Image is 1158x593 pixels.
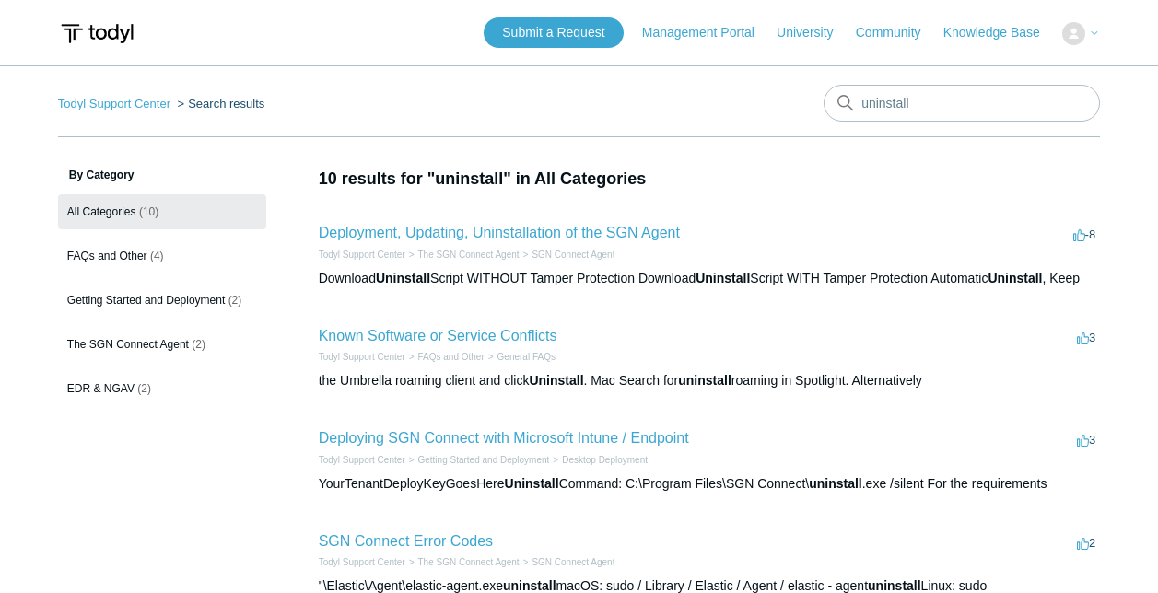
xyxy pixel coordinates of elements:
[319,453,405,467] li: Todyl Support Center
[520,555,615,569] li: SGN Connect Agent
[319,352,405,362] a: Todyl Support Center
[1077,433,1095,447] span: 3
[319,533,493,549] a: SGN Connect Error Codes
[58,17,136,51] img: Todyl Support Center Help Center home page
[777,23,851,42] a: University
[532,250,614,260] a: SGN Connect Agent
[319,430,689,446] a: Deploying SGN Connect with Microsoft Intune / Endpoint
[562,455,648,465] a: Desktop Deployment
[319,269,1100,288] div: Download Script WITHOUT Tamper Protection Download Script WITH Tamper Protection Automatic , Keep
[485,350,556,364] li: General FAQs
[824,85,1100,122] input: Search
[417,352,484,362] a: FAQs and Other
[405,555,520,569] li: The SGN Connect Agent
[58,97,170,110] a: Todyl Support Center
[58,371,266,406] a: EDR & NGAV (2)
[58,194,266,229] a: All Categories (10)
[58,97,174,110] li: Todyl Support Center
[319,248,405,262] li: Todyl Support Center
[417,250,519,260] a: The SGN Connect Agent
[856,23,940,42] a: Community
[1077,331,1095,344] span: 3
[319,350,405,364] li: Todyl Support Center
[988,271,1042,285] em: Uninstall
[484,17,623,48] a: Submit a Request
[319,455,405,465] a: Todyl Support Center
[319,328,557,343] a: Known Software or Service Conflicts
[520,248,615,262] li: SGN Connect Agent
[1073,227,1096,241] span: -8
[58,238,266,273] a: FAQs and Other (4)
[678,373,731,388] em: uninstall
[532,557,614,567] a: SGN Connect Agent
[376,271,430,285] em: Uninstall
[319,167,1100,192] h1: 10 results for "uninstall" in All Categories
[150,250,164,262] span: (4)
[868,578,921,593] em: uninstall
[405,350,485,364] li: FAQs and Other
[137,382,151,395] span: (2)
[58,283,266,318] a: Getting Started and Deployment (2)
[139,205,158,218] span: (10)
[503,578,556,593] em: uninstall
[67,294,225,307] span: Getting Started and Deployment
[417,557,519,567] a: The SGN Connect Agent
[67,205,136,218] span: All Categories
[505,476,559,491] em: Uninstall
[174,97,265,110] li: Search results
[696,271,750,285] em: Uninstall
[529,373,583,388] em: Uninstall
[319,225,680,240] a: Deployment, Updating, Uninstallation of the SGN Agent
[319,555,405,569] li: Todyl Support Center
[497,352,556,362] a: General FAQs
[319,474,1100,494] div: YourTenantDeployKeyGoesHere Command: C:\Program Files\SGN Connect\ .exe /silent For the requirements
[1077,536,1095,550] span: 2
[192,338,205,351] span: (2)
[405,453,550,467] li: Getting Started and Deployment
[58,327,266,362] a: The SGN Connect Agent (2)
[642,23,773,42] a: Management Portal
[319,250,405,260] a: Todyl Support Center
[943,23,1059,42] a: Knowledge Base
[67,250,147,262] span: FAQs and Other
[58,167,266,183] h3: By Category
[405,248,520,262] li: The SGN Connect Agent
[228,294,242,307] span: (2)
[67,338,189,351] span: The SGN Connect Agent
[319,557,405,567] a: Todyl Support Center
[549,453,648,467] li: Desktop Deployment
[417,455,549,465] a: Getting Started and Deployment
[809,476,862,491] em: uninstall
[319,371,1100,390] div: the Umbrella roaming client and click . Mac Search for roaming in Spotlight. Alternatively
[67,382,135,395] span: EDR & NGAV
